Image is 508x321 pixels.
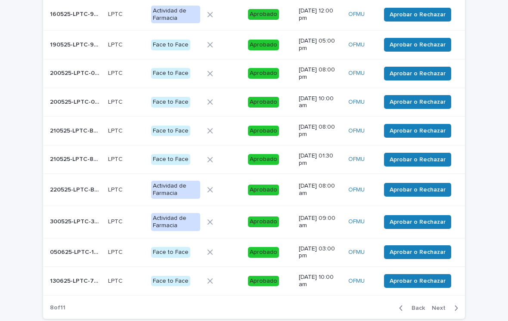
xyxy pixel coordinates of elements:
a: OFMU [348,127,365,135]
div: Aprobado [248,247,279,258]
button: Aprobar o Rechazar [384,38,451,52]
a: OFMU [348,99,365,106]
p: [DATE] 01:30 pm [299,152,341,167]
span: Aprobar o Rechazar [390,218,446,226]
tr: 130625-LPTC-7091FC130625-LPTC-7091FC LPTCLPTC Face to FaceAprobado[DATE] 10:00 amOFMU Aprobar o R... [43,267,465,296]
a: OFMU [348,41,365,49]
p: LPTC [108,247,124,256]
p: LPTC [108,185,124,194]
p: 8 of 11 [43,297,72,318]
p: LPTC [108,97,124,106]
tr: 300525-LPTC-33BFFB300525-LPTC-33BFFB LPTCLPTC Actividad de FarmaciaAprobado[DATE] 09:00 amOFMU Ap... [43,206,465,238]
div: Face to Face [151,154,190,165]
button: Aprobar o Rechazar [384,215,451,229]
p: [DATE] 10:00 am [299,274,341,288]
div: Face to Face [151,40,190,50]
div: Aprobado [248,216,279,227]
div: Actividad de Farmacia [151,213,200,231]
span: Aprobar o Rechazar [390,40,446,49]
p: 210525-LPTC-B8986C [50,126,103,135]
p: LPTC [108,9,124,18]
div: Aprobado [248,40,279,50]
a: OFMU [348,249,365,256]
p: [DATE] 09:00 am [299,215,341,229]
p: 300525-LPTC-33BFFB [50,216,103,225]
div: Face to Face [151,126,190,136]
tr: 190525-LPTC-94D6A4190525-LPTC-94D6A4 LPTCLPTC Face to FaceAprobado[DATE] 05:00 pmOFMU Aprobar o R... [43,31,465,59]
div: Face to Face [151,276,190,287]
tr: 210525-LPTC-B8986C210525-LPTC-B8986C LPTCLPTC Face to FaceAprobado[DATE] 08:00 pmOFMU Aprobar o R... [43,117,465,145]
button: Aprobar o Rechazar [384,245,451,259]
button: Aprobar o Rechazar [384,274,451,288]
tr: 200525-LPTC-0BDD5D200525-LPTC-0BDD5D LPTCLPTC Face to FaceAprobado[DATE] 08:00 pmOFMU Aprobar o R... [43,59,465,88]
div: Face to Face [151,247,190,258]
button: Aprobar o Rechazar [384,183,451,197]
button: Aprobar o Rechazar [384,124,451,138]
p: 190525-LPTC-94D6A4 [50,40,103,49]
div: Actividad de Farmacia [151,181,200,199]
p: [DATE] 03:00 pm [299,245,341,260]
a: OFMU [348,218,365,225]
div: Face to Face [151,97,190,108]
div: Aprobado [248,154,279,165]
p: LPTC [108,68,124,77]
p: 160525-LPTC-9BB25F [50,9,103,18]
button: Aprobar o Rechazar [384,95,451,109]
p: [DATE] 05:00 pm [299,37,341,52]
p: [DATE] 08:00 pm [299,123,341,138]
span: Next [432,305,451,311]
button: Aprobar o Rechazar [384,8,451,22]
tr: 050625-LPTC-14AA1E050625-LPTC-14AA1E LPTCLPTC Face to FaceAprobado[DATE] 03:00 pmOFMU Aprobar o R... [43,238,465,267]
a: OFMU [348,11,365,18]
button: Back [392,304,428,312]
span: Aprobar o Rechazar [390,127,446,135]
button: Aprobar o Rechazar [384,67,451,80]
p: LPTC [108,276,124,285]
button: Next [428,304,465,312]
span: Aprobar o Rechazar [390,69,446,78]
p: [DATE] 08:00 pm [299,66,341,81]
p: [DATE] 08:00 am [299,182,341,197]
a: OFMU [348,186,365,194]
span: Aprobar o Rechazar [390,185,446,194]
p: 050625-LPTC-14AA1E [50,247,103,256]
div: Face to Face [151,68,190,79]
div: Aprobado [248,185,279,195]
p: 200525-LPTC-095D45 [50,97,103,106]
div: Aprobado [248,68,279,79]
a: OFMU [348,156,365,163]
div: Actividad de Farmacia [151,6,200,24]
tr: 200525-LPTC-095D45200525-LPTC-095D45 LPTCLPTC Face to FaceAprobado[DATE] 10:00 amOFMU Aprobar o R... [43,88,465,117]
p: LPTC [108,216,124,225]
p: LPTC [108,40,124,49]
p: 130625-LPTC-7091FC [50,276,103,285]
tr: 210525-LPTC-848DC2210525-LPTC-848DC2 LPTCLPTC Face to FaceAprobado[DATE] 01:30 pmOFMU Aprobar o R... [43,145,465,174]
span: Aprobar o Rechazar [390,277,446,285]
span: Aprobar o Rechazar [390,10,446,19]
div: Aprobado [248,9,279,20]
div: Aprobado [248,276,279,287]
tr: 220525-LPTC-B15668220525-LPTC-B15668 LPTCLPTC Actividad de FarmaciaAprobado[DATE] 08:00 amOFMU Ap... [43,174,465,206]
p: [DATE] 12:00 pm [299,7,341,22]
button: Aprobar o Rechazar [384,153,451,167]
span: Aprobar o Rechazar [390,155,446,164]
span: Aprobar o Rechazar [390,98,446,106]
a: OFMU [348,278,365,285]
span: Back [406,305,425,311]
p: LPTC [108,126,124,135]
p: 200525-LPTC-0BDD5D [50,68,103,77]
a: OFMU [348,70,365,77]
div: Aprobado [248,126,279,136]
p: [DATE] 10:00 am [299,95,341,110]
div: Aprobado [248,97,279,108]
p: 220525-LPTC-B15668 [50,185,103,194]
p: LPTC [108,154,124,163]
p: 210525-LPTC-848DC2 [50,154,103,163]
span: Aprobar o Rechazar [390,248,446,256]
